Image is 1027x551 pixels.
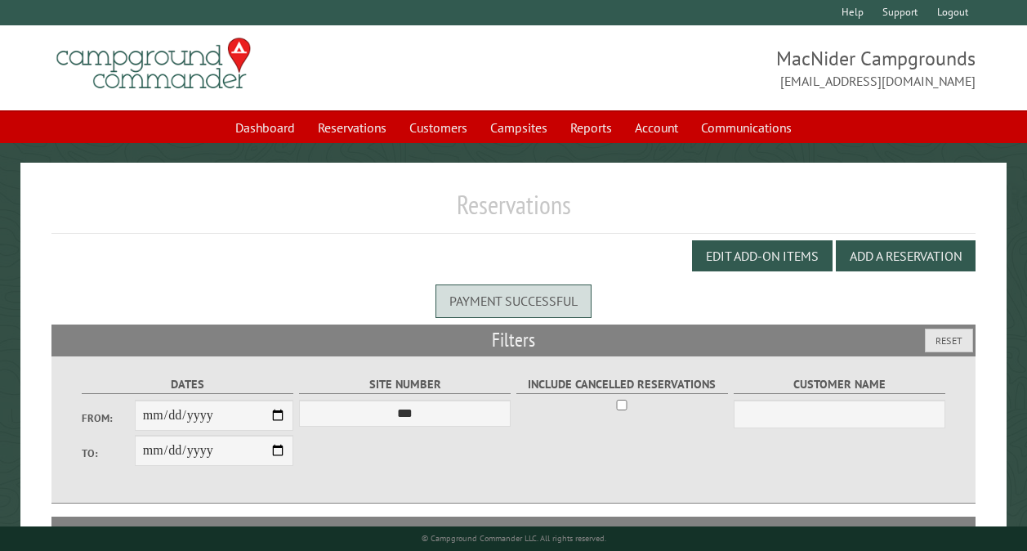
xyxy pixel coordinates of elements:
div: Payment successful [435,284,592,317]
a: Dashboard [225,112,305,143]
button: Reset [925,329,973,352]
label: To: [82,446,135,461]
th: Camper Details [267,517,542,546]
span: MacNider Campgrounds [EMAIL_ADDRESS][DOMAIN_NAME] [514,45,976,91]
label: Dates [82,375,293,394]
label: Site Number [299,375,511,394]
label: Customer Name [734,375,945,394]
img: Campground Commander [51,32,256,96]
th: Dates [150,517,267,546]
small: © Campground Commander LLC. All rights reserved. [422,533,606,544]
label: From: [82,410,135,426]
button: Add a Reservation [836,240,976,271]
a: Account [625,112,688,143]
h2: Filters [51,325,976,356]
a: Communications [691,112,802,143]
a: Customers [400,112,477,143]
label: Include Cancelled Reservations [516,375,728,394]
th: Edit [883,517,976,546]
button: Edit Add-on Items [692,240,833,271]
a: Reservations [308,112,396,143]
a: Campsites [480,112,557,143]
h1: Reservations [51,189,976,234]
a: Reports [560,112,622,143]
th: Due [797,517,883,546]
th: Total [731,517,797,546]
th: Customer [541,517,730,546]
th: Site [60,517,150,546]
